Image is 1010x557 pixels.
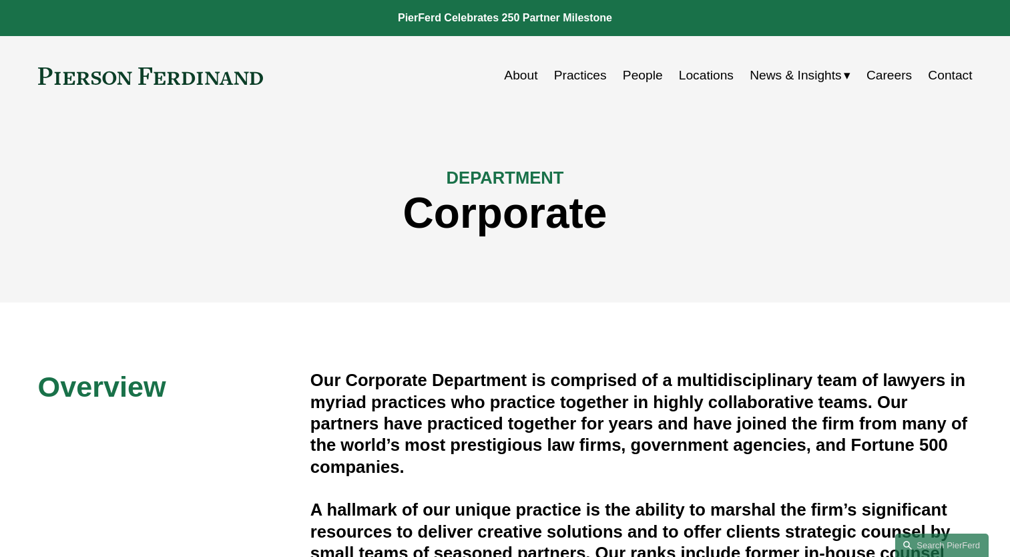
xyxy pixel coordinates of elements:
[679,63,734,88] a: Locations
[750,63,850,88] a: folder dropdown
[447,168,564,187] span: DEPARTMENT
[38,371,166,403] span: Overview
[38,189,973,238] h1: Corporate
[895,534,989,557] a: Search this site
[554,63,607,88] a: Practices
[623,63,663,88] a: People
[310,369,973,478] h4: Our Corporate Department is comprised of a multidisciplinary team of lawyers in myriad practices ...
[504,63,537,88] a: About
[750,64,842,87] span: News & Insights
[928,63,972,88] a: Contact
[866,63,912,88] a: Careers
